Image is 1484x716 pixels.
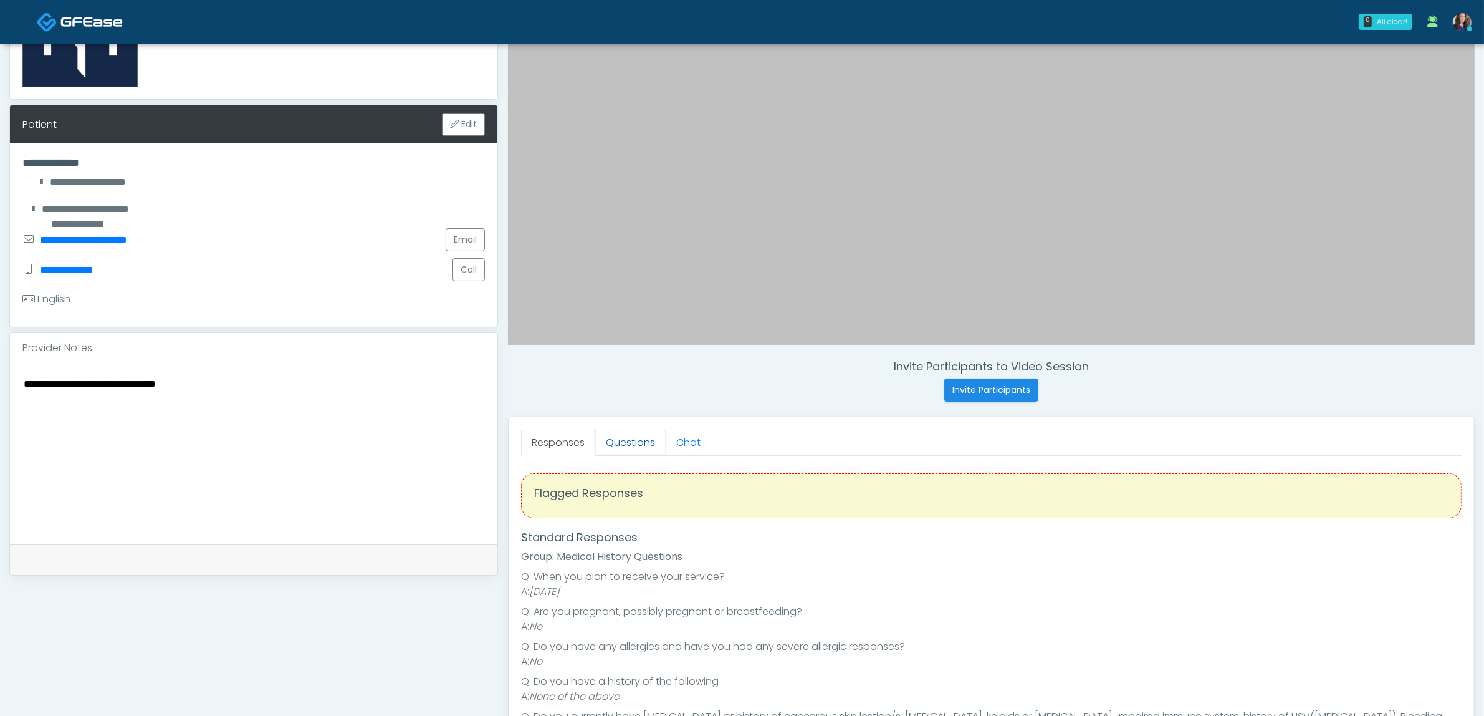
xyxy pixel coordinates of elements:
[521,584,1462,599] li: A:
[521,549,682,564] strong: Group: Medical History Questions
[10,333,497,363] div: Provider Notes
[529,619,542,634] em: No
[452,258,485,281] button: Call
[1351,9,1420,35] a: 0 All clear!
[521,604,1462,619] li: Q: Are you pregnant, possibly pregnant or breastfeeding?
[22,292,70,307] div: English
[521,639,1462,654] li: Q: Do you have any allergies and have you had any severe allergic responses?
[508,360,1475,374] h4: Invite Participants to Video Session
[521,430,595,456] a: Responses
[529,584,560,599] em: [DATE]
[521,531,1462,544] h4: Standard Responses
[529,689,620,704] em: None of the above
[1377,16,1407,27] div: All clear!
[595,430,666,456] a: Questions
[22,117,57,132] div: Patient
[521,674,1462,689] li: Q: Do you have a history of the following
[521,619,1462,634] li: A:
[37,1,123,42] a: Docovia
[521,689,1462,704] li: A:
[521,654,1462,669] li: A:
[1453,13,1472,32] img: Kristin Adams
[534,486,1448,500] h4: Flagged Responses
[442,113,485,136] button: Edit
[666,430,711,456] a: Chat
[521,569,1462,584] li: Q: When you plan to receive your service?
[10,5,47,42] button: Open LiveChat chat widget
[37,12,57,32] img: Docovia
[446,228,485,251] a: Email
[60,16,123,28] img: Docovia
[529,654,542,669] em: No
[944,379,1038,402] button: Invite Participants
[1364,16,1372,27] div: 0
